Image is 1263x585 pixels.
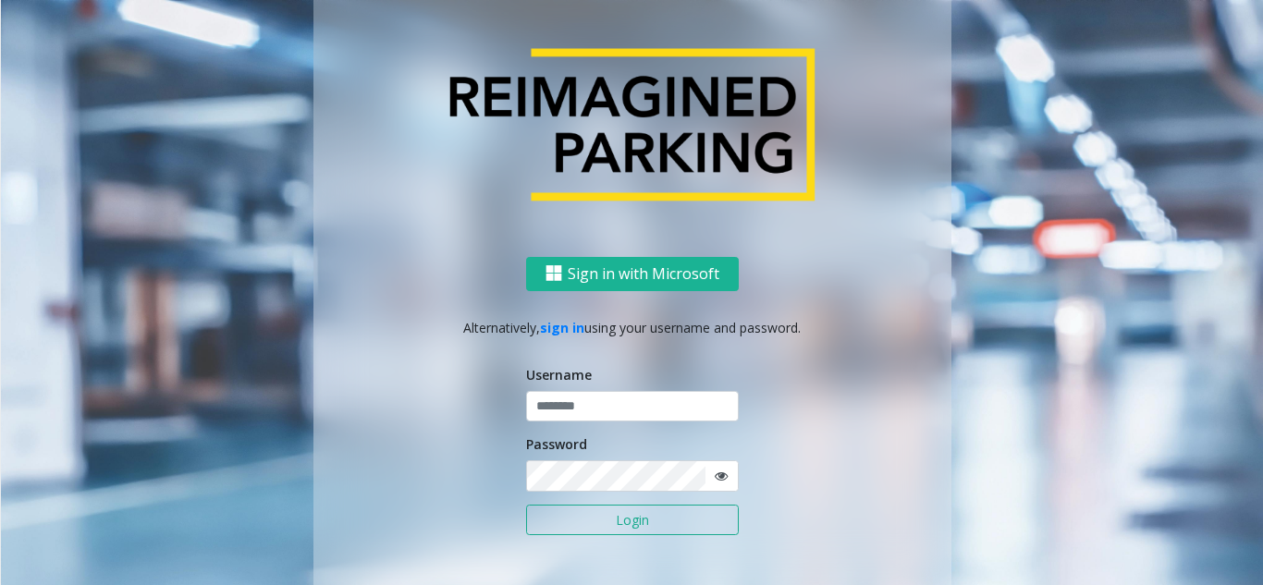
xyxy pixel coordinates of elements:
label: Password [526,434,587,454]
p: Alternatively, using your username and password. [332,318,933,337]
button: Sign in with Microsoft [526,256,739,290]
a: sign in [540,319,584,336]
label: Username [526,365,592,384]
button: Login [526,505,739,536]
